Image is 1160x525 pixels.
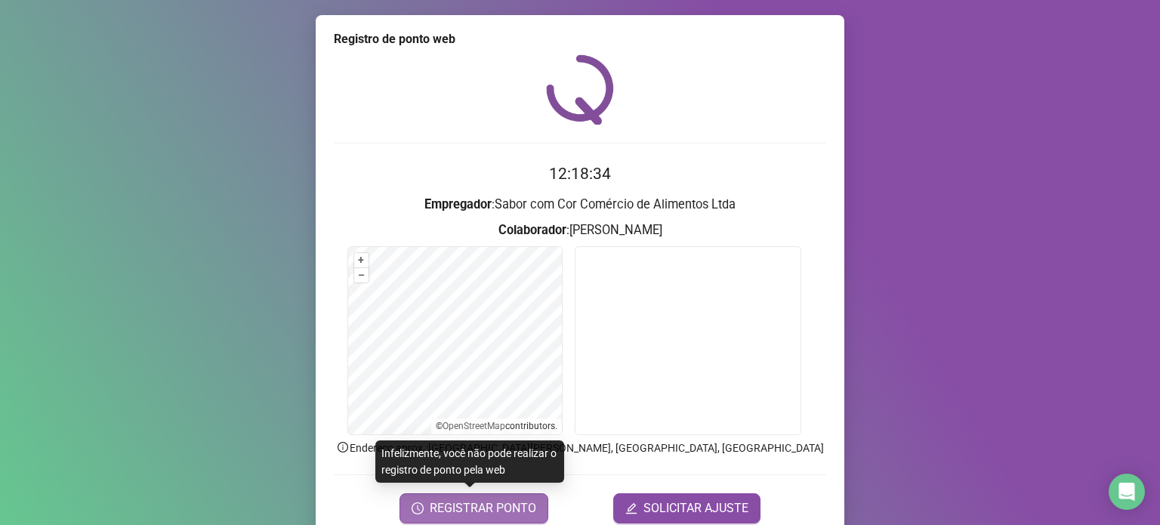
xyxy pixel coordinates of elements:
time: 12:18:34 [549,165,611,183]
p: Endereço aprox. : [GEOGRAPHIC_DATA][PERSON_NAME], [GEOGRAPHIC_DATA], [GEOGRAPHIC_DATA] [334,440,826,456]
button: REGISTRAR PONTO [400,493,548,523]
h3: : Sabor com Cor Comércio de Alimentos Ltda [334,195,826,215]
span: info-circle [336,440,350,454]
button: + [354,253,369,267]
li: © contributors. [436,421,557,431]
strong: Colaborador [498,223,566,237]
button: editSOLICITAR AJUSTE [613,493,760,523]
div: Infelizmente, você não pode realizar o registro de ponto pela web [375,440,564,483]
img: QRPoint [546,54,614,125]
div: Open Intercom Messenger [1109,474,1145,510]
strong: Empregador [424,197,492,212]
h3: : [PERSON_NAME] [334,221,826,240]
span: clock-circle [412,502,424,514]
button: – [354,268,369,283]
span: REGISTRAR PONTO [430,499,536,517]
div: Registro de ponto web [334,30,826,48]
a: OpenStreetMap [443,421,505,431]
span: edit [625,502,637,514]
span: SOLICITAR AJUSTE [643,499,748,517]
